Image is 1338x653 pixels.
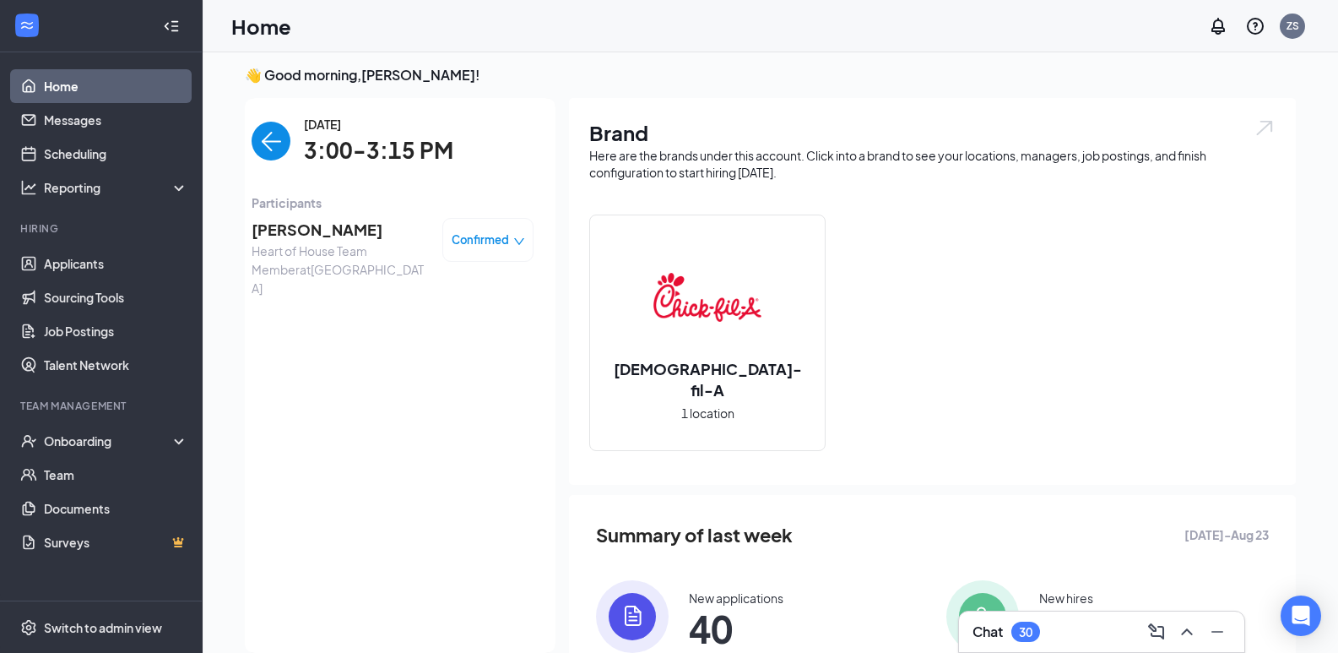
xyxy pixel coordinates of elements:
[596,580,669,653] img: icon
[44,458,188,492] a: Team
[452,231,509,248] span: Confirmed
[689,590,783,607] div: New applications
[20,433,37,449] svg: UserCheck
[20,619,37,636] svg: Settings
[946,580,1019,653] img: icon
[44,179,189,196] div: Reporting
[44,619,162,636] div: Switch to admin view
[44,103,188,137] a: Messages
[304,115,453,133] span: [DATE]
[245,66,1296,84] h3: 👋 Good morning, [PERSON_NAME] !
[1207,622,1227,642] svg: Minimize
[44,280,188,314] a: Sourcing Tools
[589,118,1276,147] h1: Brand
[44,69,188,103] a: Home
[681,404,734,422] span: 1 location
[304,133,453,168] span: 3:00-3:15 PM
[44,247,188,280] a: Applicants
[972,623,1003,641] h3: Chat
[44,314,188,348] a: Job Postings
[1281,596,1321,636] div: Open Intercom Messenger
[1287,19,1299,33] div: ZS
[20,399,185,413] div: Team Management
[596,520,793,550] span: Summary of last week
[20,221,185,236] div: Hiring
[1208,16,1228,36] svg: Notifications
[44,348,188,382] a: Talent Network
[590,358,825,400] h2: [DEMOGRAPHIC_DATA]-fil-A
[44,137,188,171] a: Scheduling
[1143,618,1170,645] button: ComposeMessage
[513,236,525,248] span: down
[252,193,534,212] span: Participants
[689,613,783,644] span: 40
[1019,625,1032,639] div: 30
[1173,618,1200,645] button: ChevronUp
[252,122,290,161] button: back-button
[231,12,291,41] h1: Home
[20,179,37,196] svg: Analysis
[1245,16,1265,36] svg: QuestionInfo
[1204,618,1231,645] button: Minimize
[252,242,429,297] span: Heart of House Team Member at [GEOGRAPHIC_DATA]
[19,17,35,34] svg: WorkstreamLogo
[1184,525,1269,544] span: [DATE] - Aug 23
[653,243,761,351] img: Chick-fil-A
[1039,590,1093,607] div: New hires
[1146,622,1167,642] svg: ComposeMessage
[1177,622,1197,642] svg: ChevronUp
[1254,118,1276,138] img: open.6027fd2a22e1237b5b06.svg
[44,492,188,525] a: Documents
[44,525,188,559] a: SurveysCrown
[44,433,174,449] div: Onboarding
[589,147,1276,181] div: Here are the brands under this account. Click into a brand to see your locations, managers, job p...
[163,18,180,35] svg: Collapse
[252,218,429,242] span: [PERSON_NAME]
